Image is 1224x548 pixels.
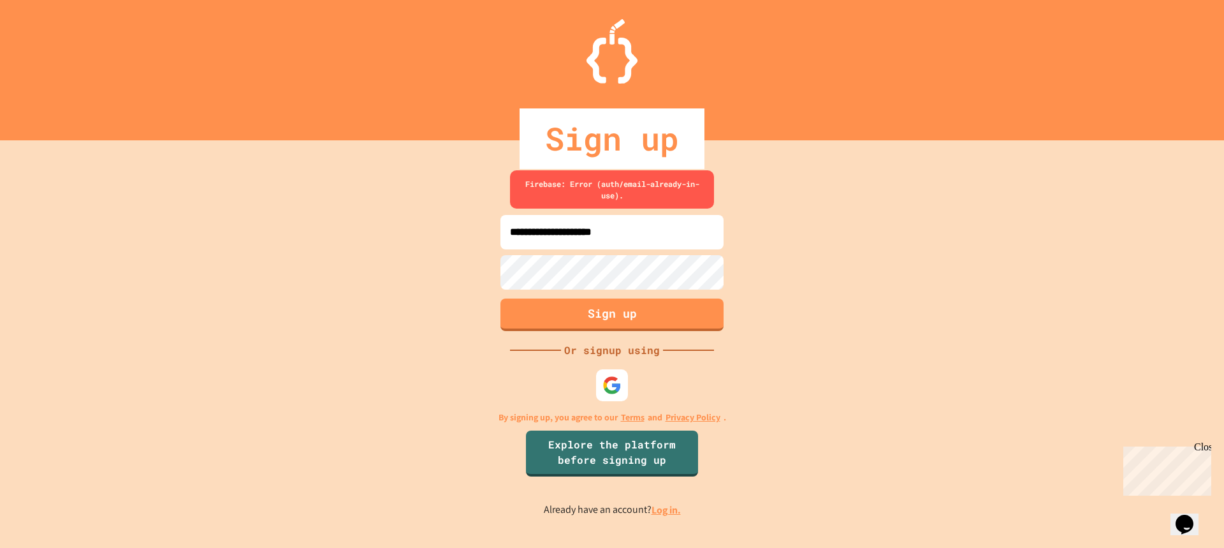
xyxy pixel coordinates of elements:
[561,343,663,358] div: Or signup using
[499,411,726,424] p: By signing up, you agree to our and .
[621,411,645,424] a: Terms
[602,376,622,395] img: google-icon.svg
[510,170,714,209] div: Firebase: Error (auth/email-already-in-use).
[5,5,88,81] div: Chat with us now!Close
[544,502,681,518] p: Already have an account?
[1118,441,1211,496] iframe: chat widget
[526,431,698,477] a: Explore the platform before signing up
[666,411,720,424] a: Privacy Policy
[1170,497,1211,535] iframe: chat widget
[652,503,681,517] a: Log in.
[500,299,724,331] button: Sign up
[586,19,637,84] img: Logo.svg
[520,108,704,169] div: Sign up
